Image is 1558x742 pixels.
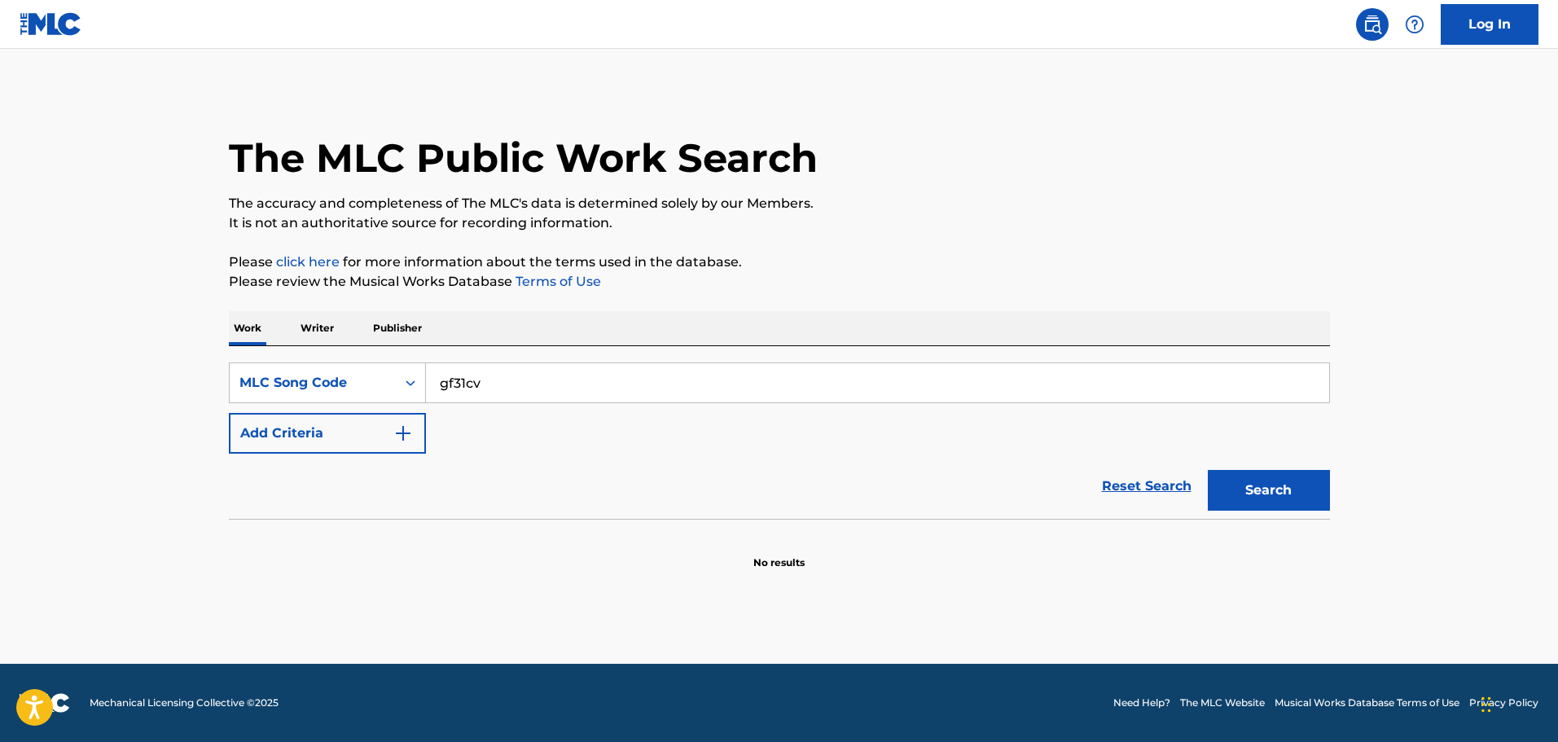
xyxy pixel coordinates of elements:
div: MLC Song Code [239,373,386,393]
span: Mechanical Licensing Collective © 2025 [90,696,279,710]
a: Need Help? [1113,696,1170,710]
img: MLC Logo [20,12,82,36]
a: Musical Works Database Terms of Use [1275,696,1459,710]
img: search [1363,15,1382,34]
a: The MLC Website [1180,696,1265,710]
button: Search [1208,470,1330,511]
a: click here [276,254,340,270]
p: Please review the Musical Works Database [229,272,1330,292]
p: Publisher [368,311,427,345]
div: Help [1398,8,1431,41]
p: The accuracy and completeness of The MLC's data is determined solely by our Members. [229,194,1330,213]
iframe: Chat Widget [1477,664,1558,742]
p: Please for more information about the terms used in the database. [229,252,1330,272]
p: Writer [296,311,339,345]
a: Terms of Use [512,274,601,289]
img: 9d2ae6d4665cec9f34b9.svg [393,424,413,443]
img: help [1405,15,1424,34]
p: It is not an authoritative source for recording information. [229,213,1330,233]
h1: The MLC Public Work Search [229,134,818,182]
form: Search Form [229,362,1330,519]
p: No results [753,536,805,570]
a: Reset Search [1094,468,1200,504]
a: Public Search [1356,8,1389,41]
a: Privacy Policy [1469,696,1538,710]
div: Drag [1481,680,1491,729]
button: Add Criteria [229,413,426,454]
p: Work [229,311,266,345]
a: Log In [1441,4,1538,45]
img: logo [20,693,70,713]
